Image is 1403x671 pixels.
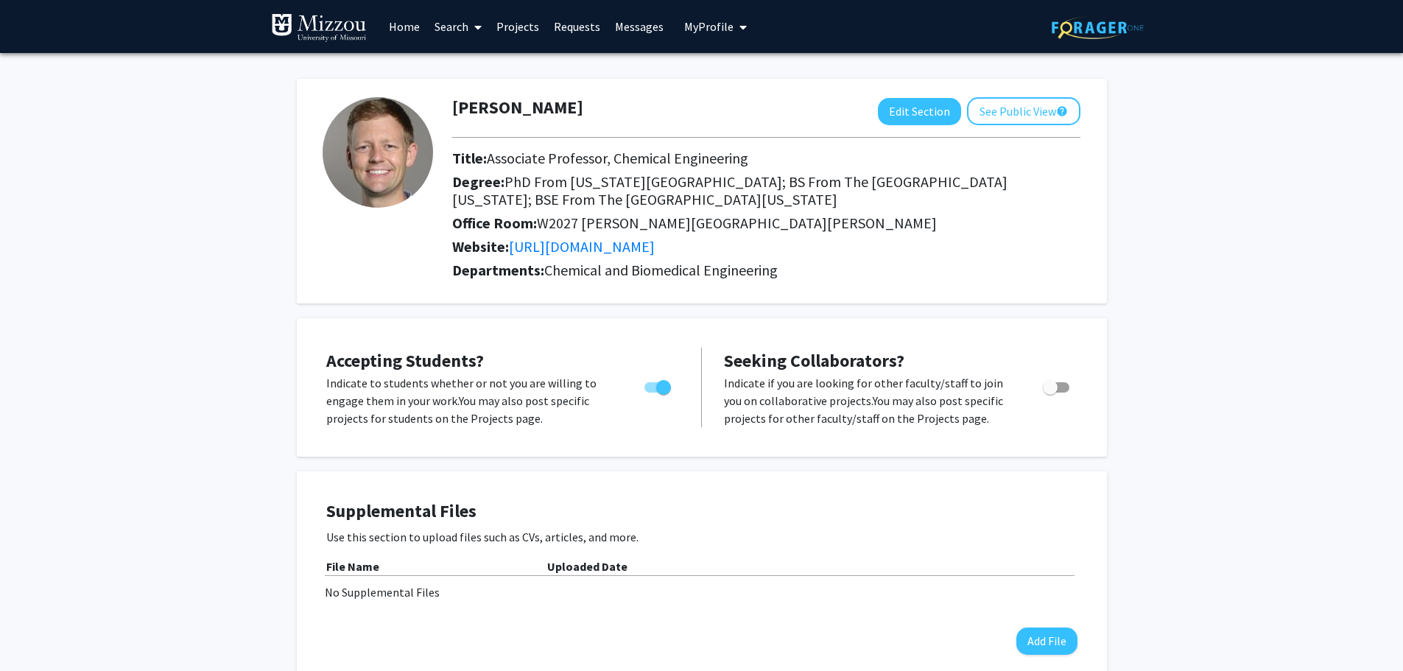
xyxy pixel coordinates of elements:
h2: Degree: [452,173,1080,208]
p: Indicate if you are looking for other faculty/staff to join you on collaborative projects. You ma... [724,374,1015,427]
img: University of Missouri Logo [271,13,367,43]
a: Projects [489,1,546,52]
a: Requests [546,1,608,52]
span: W2027 [PERSON_NAME][GEOGRAPHIC_DATA][PERSON_NAME] [537,214,937,232]
p: Indicate to students whether or not you are willing to engage them in your work. You may also pos... [326,374,616,427]
div: No Supplemental Files [325,583,1079,601]
h1: [PERSON_NAME] [452,97,583,119]
iframe: Chat [11,605,63,660]
h4: Supplemental Files [326,501,1077,522]
div: Toggle [1037,374,1077,396]
h2: Office Room: [452,214,1080,232]
span: Accepting Students? [326,349,484,372]
div: Toggle [639,374,679,396]
mat-icon: help [1056,102,1068,120]
a: Opens in a new tab [509,237,655,256]
b: Uploaded Date [547,559,627,574]
button: Edit Section [878,98,961,125]
span: Associate Professor, Chemical Engineering [487,149,748,167]
a: Home [381,1,427,52]
button: See Public View [967,97,1080,125]
a: Messages [608,1,671,52]
p: Use this section to upload files such as CVs, articles, and more. [326,528,1077,546]
h2: Website: [452,238,1080,256]
span: PhD From [US_STATE][GEOGRAPHIC_DATA]; BS From The [GEOGRAPHIC_DATA][US_STATE]; BSE From The [GEOG... [452,172,1008,208]
a: Search [427,1,489,52]
span: Chemical and Biomedical Engineering [544,261,778,279]
button: Add File [1016,628,1077,655]
h2: Title: [452,150,1080,167]
h2: Departments: [441,261,1091,279]
img: ForagerOne Logo [1052,16,1144,39]
img: Profile Picture [323,97,433,208]
b: File Name [326,559,379,574]
span: Seeking Collaborators? [724,349,904,372]
span: My Profile [684,19,734,34]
